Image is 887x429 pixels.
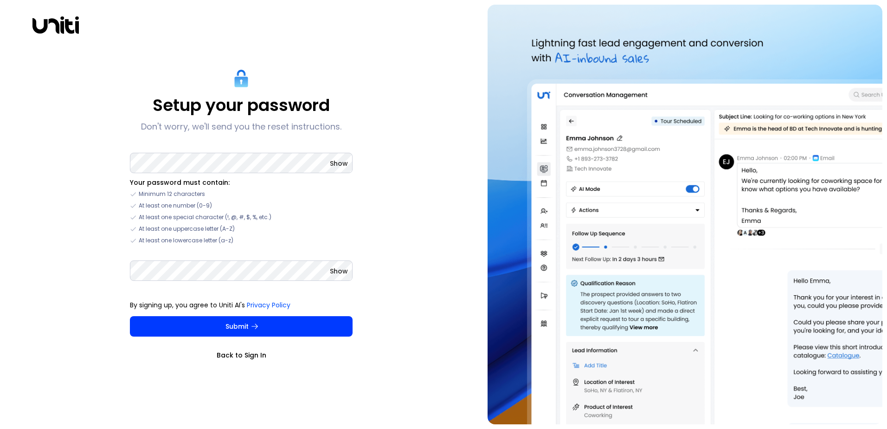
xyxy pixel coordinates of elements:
[330,266,348,276] button: Show
[130,300,353,310] p: By signing up, you agree to Uniti AI's
[330,159,348,168] button: Show
[139,236,233,245] span: At least one lowercase letter (a-z)
[153,95,330,116] p: Setup your password
[141,121,341,132] p: Don't worry, we'll send you the reset instructions.
[139,213,271,221] span: At least one special character (!, @, #, $, %, etc.)
[247,300,290,310] a: Privacy Policy
[139,225,235,233] span: At least one uppercase letter (A-Z)
[130,178,353,187] li: Your password must contain:
[139,190,205,198] span: Minimum 12 characters
[130,316,353,337] button: Submit
[130,351,353,360] a: Back to Sign In
[488,5,882,424] img: auth-hero.png
[139,201,212,210] span: At least one number (0-9)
